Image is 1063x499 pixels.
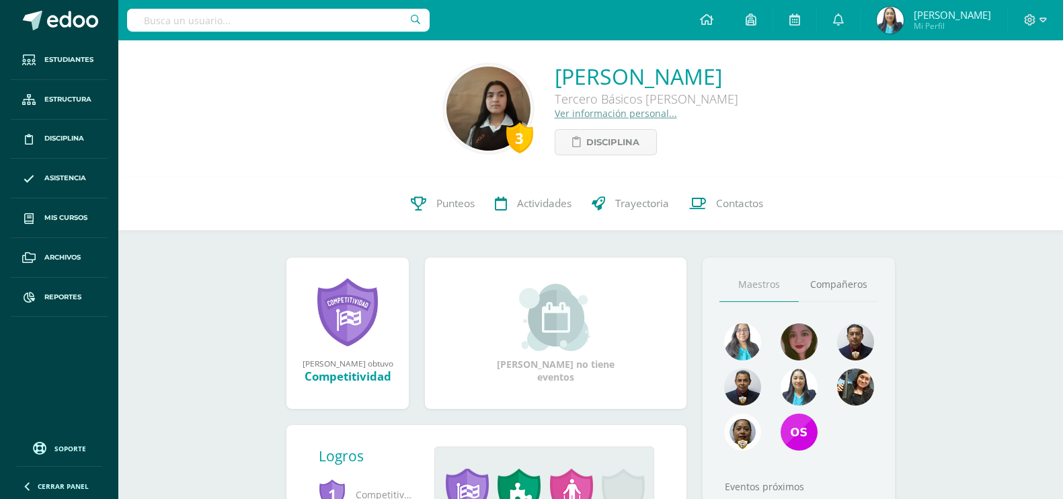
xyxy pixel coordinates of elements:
a: Contactos [679,177,773,231]
img: ce48fdecffa589a24be67930df168508.png [724,323,761,360]
div: Eventos próximos [719,480,878,493]
span: Mi Perfil [914,20,991,32]
img: 82d5c3eb7b9d0c31916ac3afdee87cd3.png [724,369,761,406]
div: [PERSON_NAME] obtuvo [300,358,395,369]
div: Tercero Básicos [PERSON_NAME] [555,91,738,107]
span: Asistencia [44,173,86,184]
span: Contactos [716,196,763,210]
span: Trayectoria [615,196,669,210]
span: Punteos [436,196,475,210]
a: Archivos [11,238,108,278]
span: Cerrar panel [38,482,89,491]
a: Maestros [719,268,799,302]
div: [PERSON_NAME] no tiene eventos [489,284,623,383]
img: 775caf7197dc2b63b976a94a710c5fee.png [781,323,818,360]
span: Disciplina [586,130,639,155]
a: Estructura [11,80,108,120]
a: Compañeros [799,268,878,302]
img: event_small.png [519,284,592,351]
a: Ver información personal... [555,107,677,120]
a: Asistencia [11,159,108,198]
a: Punteos [401,177,485,231]
a: Actividades [485,177,582,231]
a: Soporte [16,438,102,457]
div: Competitividad [300,369,395,384]
a: Trayectoria [582,177,679,231]
span: Estructura [44,94,91,105]
a: Estudiantes [11,40,108,80]
a: [PERSON_NAME] [555,62,738,91]
span: [PERSON_NAME] [914,8,991,22]
img: 73802ff053b96be4d416064cb46eb66b.png [837,369,874,406]
img: 6feca0e4b445fec6a7380f1531de80f0.png [781,414,818,451]
span: Actividades [517,196,572,210]
img: 9fe0fd17307f8b952d7b109f04598178.png [781,369,818,406]
div: 3 [506,122,533,153]
div: Logros [319,447,424,465]
span: Estudiantes [44,54,93,65]
span: Mis cursos [44,213,87,223]
a: Disciplina [11,120,108,159]
img: 39d12c75fc7c08c1d8db18f8fb38dc3f.png [724,414,761,451]
a: Reportes [11,278,108,317]
input: Busca un usuario... [127,9,430,32]
a: Mis cursos [11,198,108,238]
span: Soporte [54,444,86,453]
span: Archivos [44,252,81,263]
a: Disciplina [555,129,657,155]
img: 9848402e322ec190a920acc7a96c2409.png [446,67,530,151]
span: Disciplina [44,133,84,144]
span: Reportes [44,292,81,303]
img: dc7d38de1d5b52360c8bb618cee5abea.png [877,7,904,34]
img: 76e40354e9c498dffe855eee51dfc475.png [837,323,874,360]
